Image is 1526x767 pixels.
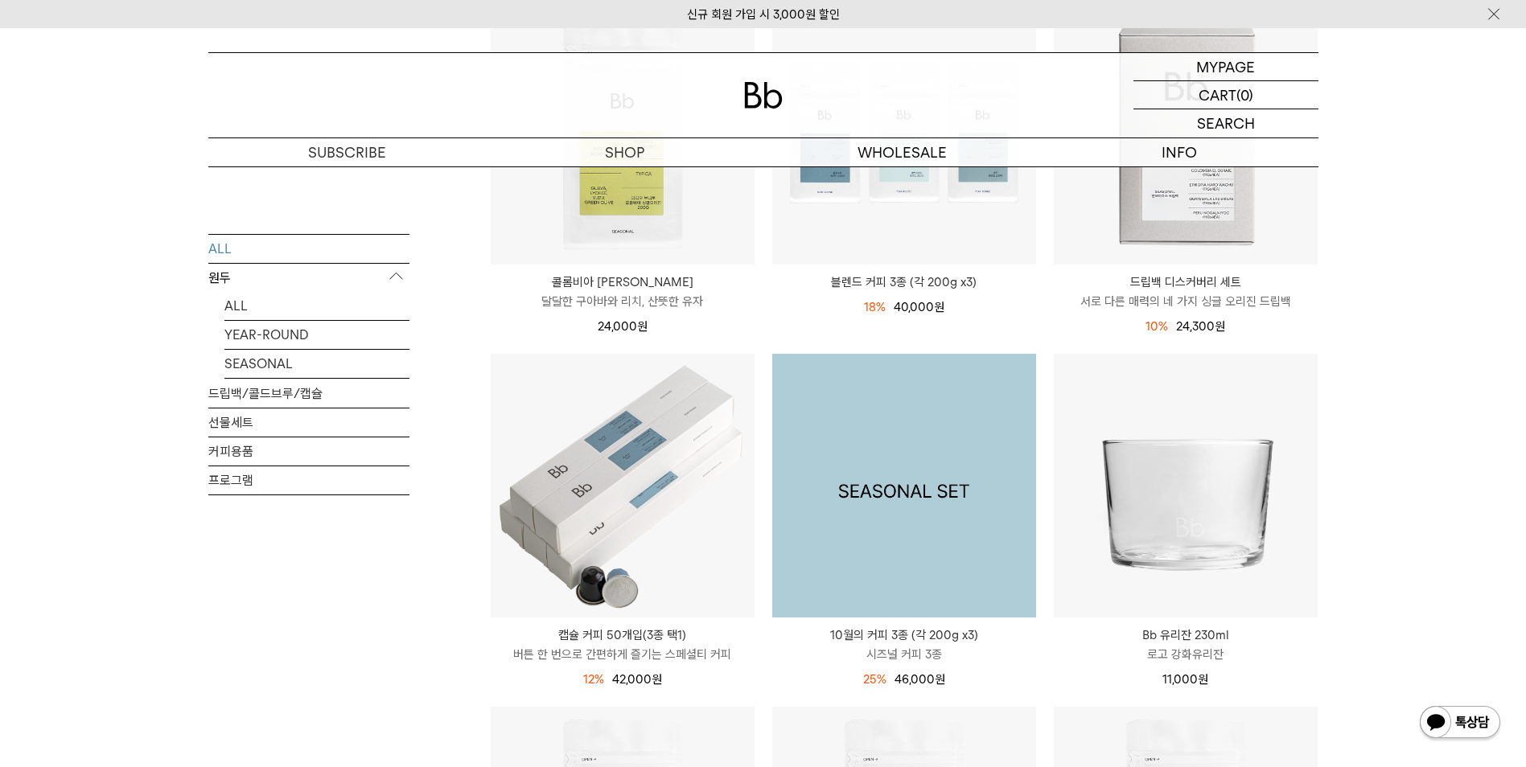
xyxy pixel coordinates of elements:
div: 10% [1146,317,1168,336]
div: 18% [864,297,886,317]
p: 버튼 한 번으로 간편하게 즐기는 스페셜티 커피 [491,645,755,664]
a: 블렌드 커피 3종 (각 200g x3) [772,273,1036,292]
span: 24,000 [598,319,648,334]
img: 1000000743_add2_064.png [772,354,1036,617]
a: ALL [224,291,409,319]
a: 선물세트 [208,408,409,436]
img: 로고 [744,82,783,109]
p: INFO [1041,138,1318,166]
p: Bb 유리잔 230ml [1054,625,1318,645]
a: 커피용품 [208,437,409,465]
p: 달달한 구아바와 리치, 산뜻한 유자 [491,292,755,311]
a: CART (0) [1133,81,1318,109]
img: Bb 유리잔 230ml [1054,354,1318,617]
span: 원 [934,300,944,314]
span: 46,000 [895,672,945,687]
img: 캡슐 커피 50개입(3종 택1) [491,354,755,617]
p: 서로 다른 매력의 네 가지 싱글 오리진 드립백 [1054,292,1318,311]
a: 신규 회원 가입 시 3,000원 할인 [687,7,840,22]
a: 캡슐 커피 50개입(3종 택1) 버튼 한 번으로 간편하게 즐기는 스페셜티 커피 [491,625,755,664]
a: 10월의 커피 3종 (각 200g x3) [772,354,1036,617]
a: 드립백/콜드브루/캡슐 [208,379,409,407]
a: MYPAGE [1133,53,1318,81]
p: WHOLESALE [763,138,1041,166]
a: YEAR-ROUND [224,320,409,348]
p: 로고 강화유리잔 [1054,645,1318,664]
p: MYPAGE [1196,53,1255,80]
p: 10월의 커피 3종 (각 200g x3) [772,625,1036,645]
a: ALL [208,234,409,262]
span: 원 [1215,319,1225,334]
div: 12% [583,670,604,689]
span: 11,000 [1162,672,1208,687]
p: 캡슐 커피 50개입(3종 택1) [491,625,755,645]
a: 콜롬비아 [PERSON_NAME] 달달한 구아바와 리치, 산뜻한 유자 [491,273,755,311]
span: 원 [637,319,648,334]
p: 시즈널 커피 3종 [772,645,1036,664]
p: 콜롬비아 [PERSON_NAME] [491,273,755,292]
a: 프로그램 [208,466,409,494]
span: 원 [652,672,662,687]
a: Bb 유리잔 230ml 로고 강화유리잔 [1054,625,1318,664]
a: 10월의 커피 3종 (각 200g x3) 시즈널 커피 3종 [772,625,1036,664]
div: 25% [863,670,886,689]
img: 카카오톡 채널 1:1 채팅 버튼 [1418,704,1502,743]
a: SUBSCRIBE [208,138,486,166]
span: 원 [935,672,945,687]
p: 드립백 디스커버리 세트 [1054,273,1318,292]
a: SEASONAL [224,349,409,377]
p: (0) [1236,81,1253,109]
p: 원두 [208,263,409,292]
span: 40,000 [894,300,944,314]
span: 42,000 [612,672,662,687]
span: 24,300 [1176,319,1225,334]
span: 원 [1198,672,1208,687]
p: CART [1199,81,1236,109]
a: SHOP [486,138,763,166]
a: 드립백 디스커버리 세트 서로 다른 매력의 네 가지 싱글 오리진 드립백 [1054,273,1318,311]
p: SEARCH [1197,109,1255,137]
